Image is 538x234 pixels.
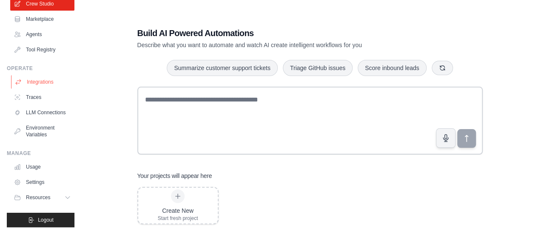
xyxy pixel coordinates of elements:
button: Triage GitHub issues [283,60,353,76]
h3: Your projects will appear here [137,172,212,180]
iframe: Chat Widget [495,193,538,234]
button: Click to speak your automation idea [436,128,455,148]
span: Logout [38,217,54,223]
a: LLM Connections [10,106,74,119]
h1: Build AI Powered Automations [137,27,423,39]
a: Environment Variables [10,121,74,141]
div: Manage [7,150,74,157]
a: Traces [10,90,74,104]
a: Integrations [11,75,75,89]
p: Describe what you want to automate and watch AI create intelligent workflows for you [137,41,423,49]
div: Create New [158,206,198,215]
div: Operate [7,65,74,72]
button: Summarize customer support tickets [167,60,277,76]
div: Start fresh project [158,215,198,222]
button: Logout [7,213,74,227]
a: Tool Registry [10,43,74,56]
a: Usage [10,160,74,174]
a: Settings [10,175,74,189]
button: Score inbound leads [358,60,427,76]
a: Agents [10,28,74,41]
button: Get new suggestions [432,61,453,75]
span: Resources [26,194,50,201]
button: Resources [10,191,74,204]
a: Marketplace [10,12,74,26]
